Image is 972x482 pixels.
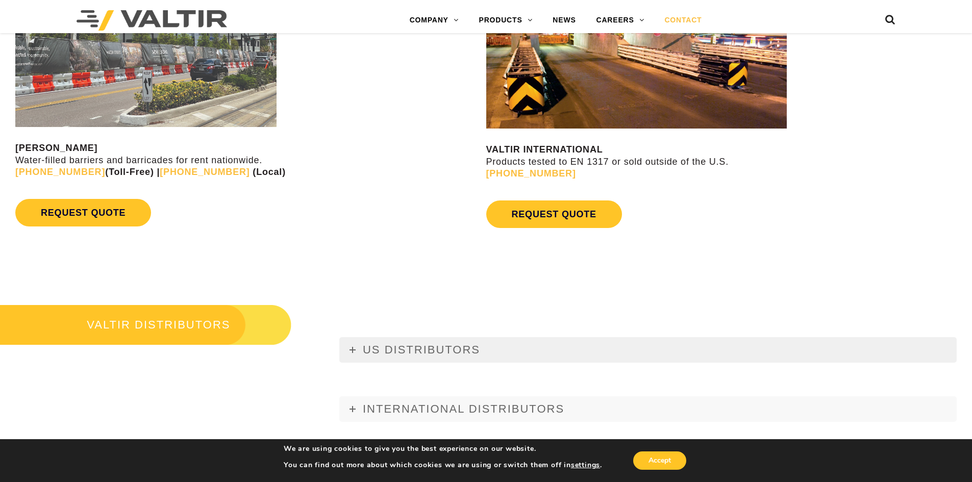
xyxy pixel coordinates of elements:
strong: (Local) [253,167,286,177]
strong: [PERSON_NAME] [15,143,97,153]
a: [PHONE_NUMBER] [15,167,105,177]
a: PRODUCTS [469,10,543,31]
p: We are using cookies to give you the best experience on our website. [284,444,602,453]
a: REQUEST QUOTE [486,200,622,228]
button: settings [571,461,600,470]
a: COMPANY [400,10,469,31]
span: US DISTRIBUTORS [363,343,480,356]
p: You can find out more about which cookies we are using or switch them off in . [284,461,602,470]
a: CONTACT [654,10,712,31]
a: INTERNATIONAL DISTRIBUTORS [339,396,957,422]
button: Accept [633,451,686,470]
a: CAREERS [586,10,655,31]
a: [PHONE_NUMBER] [160,167,250,177]
span: INTERNATIONAL DISTRIBUTORS [363,402,564,415]
a: REQUEST QUOTE [15,199,151,226]
strong: (Toll-Free) | [15,167,160,177]
img: Valtir [77,10,227,31]
strong: VALTIR INTERNATIONAL [486,144,603,155]
a: NEWS [542,10,586,31]
a: US DISTRIBUTORS [339,337,957,363]
a: [PHONE_NUMBER] [486,168,576,179]
p: Water-filled barriers and barricades for rent nationwide. [15,142,484,178]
